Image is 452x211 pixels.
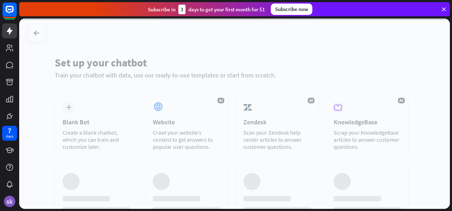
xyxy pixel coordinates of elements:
[6,134,13,139] div: days
[178,5,185,14] div: 3
[148,5,265,14] div: Subscribe in days to get your first month for $1
[2,126,17,141] a: 7 days
[271,4,312,15] div: Subscribe now
[8,128,11,134] div: 7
